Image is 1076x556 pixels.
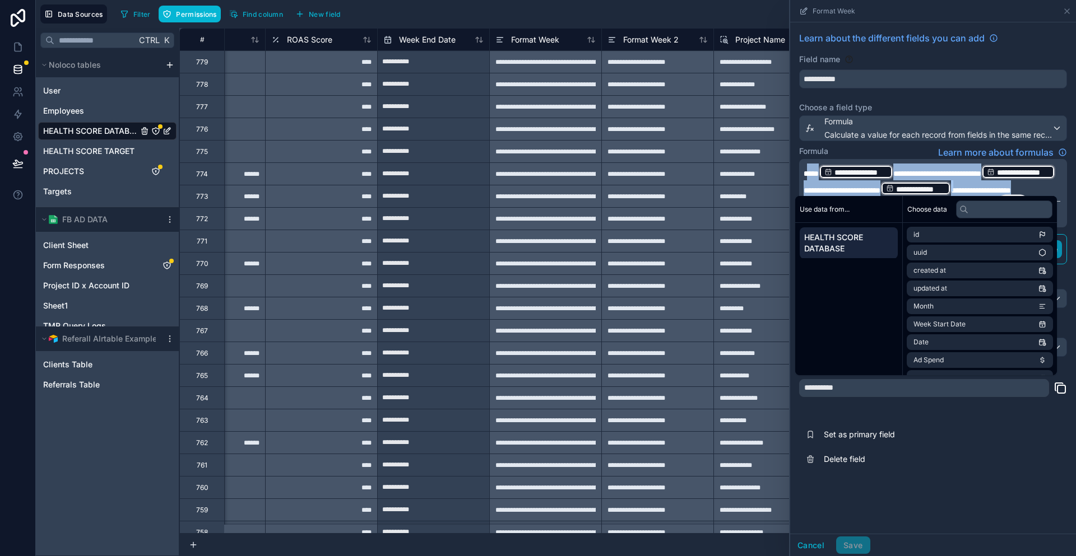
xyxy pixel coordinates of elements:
[799,102,1067,113] label: Choose a field type
[799,447,1067,471] button: Delete field
[225,6,287,22] button: Find column
[938,146,1054,159] span: Learn more about formulas
[799,115,1067,141] button: FormulaCalculate a value for each record from fields in the same record
[163,36,170,44] span: K
[196,214,208,223] div: 772
[824,429,985,440] span: Set as primary field
[196,438,208,447] div: 762
[804,163,1060,197] div: To enrich screen reader interactions, please activate Accessibility in Grammarly extension settings
[188,35,216,44] div: #
[40,4,107,24] button: Data Sources
[623,34,679,45] span: Format Week 2
[804,232,893,254] span: HEALTH SCORE DATABASE
[291,6,345,22] button: New field
[800,205,850,214] span: Use data from...
[824,129,1052,141] span: Calculate a value for each record from fields in the same record
[196,326,208,335] div: 767
[511,34,559,45] span: Format Week
[159,6,220,22] button: Permissions
[196,506,208,515] div: 759
[907,205,947,214] span: Choose data
[799,422,1067,447] button: Set as primary field
[196,528,208,537] div: 758
[196,282,208,291] div: 769
[287,34,332,45] span: ROAS Score
[196,192,208,201] div: 773
[938,146,1067,159] a: Learn more about formulas
[58,10,103,18] span: Data Sources
[243,10,283,18] span: Find column
[799,31,985,45] span: Learn about the different fields you can add
[735,34,785,45] span: Project Name
[196,147,208,156] div: 775
[196,483,208,492] div: 760
[399,34,456,45] span: Week End Date
[799,54,840,65] label: Field name
[309,10,341,18] span: New field
[159,6,225,22] a: Permissions
[196,58,208,67] div: 779
[824,454,985,465] span: Delete field
[795,223,902,258] div: scrollable content
[196,125,208,134] div: 776
[196,259,208,268] div: 770
[196,394,208,403] div: 764
[903,223,1057,375] div: scrollable content
[196,304,208,313] div: 768
[799,31,998,45] a: Learn about the different fields you can add
[824,116,1052,127] span: Formula
[196,102,208,111] div: 777
[196,416,208,425] div: 763
[176,10,216,18] span: Permissions
[197,237,207,246] div: 771
[196,80,208,89] div: 778
[196,349,208,358] div: 766
[799,146,828,157] label: Formula
[790,536,832,554] button: Cancel
[133,10,151,18] span: Filter
[196,371,208,380] div: 765
[197,461,207,470] div: 761
[196,170,208,179] div: 774
[138,33,161,47] span: Ctrl
[116,6,155,22] button: Filter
